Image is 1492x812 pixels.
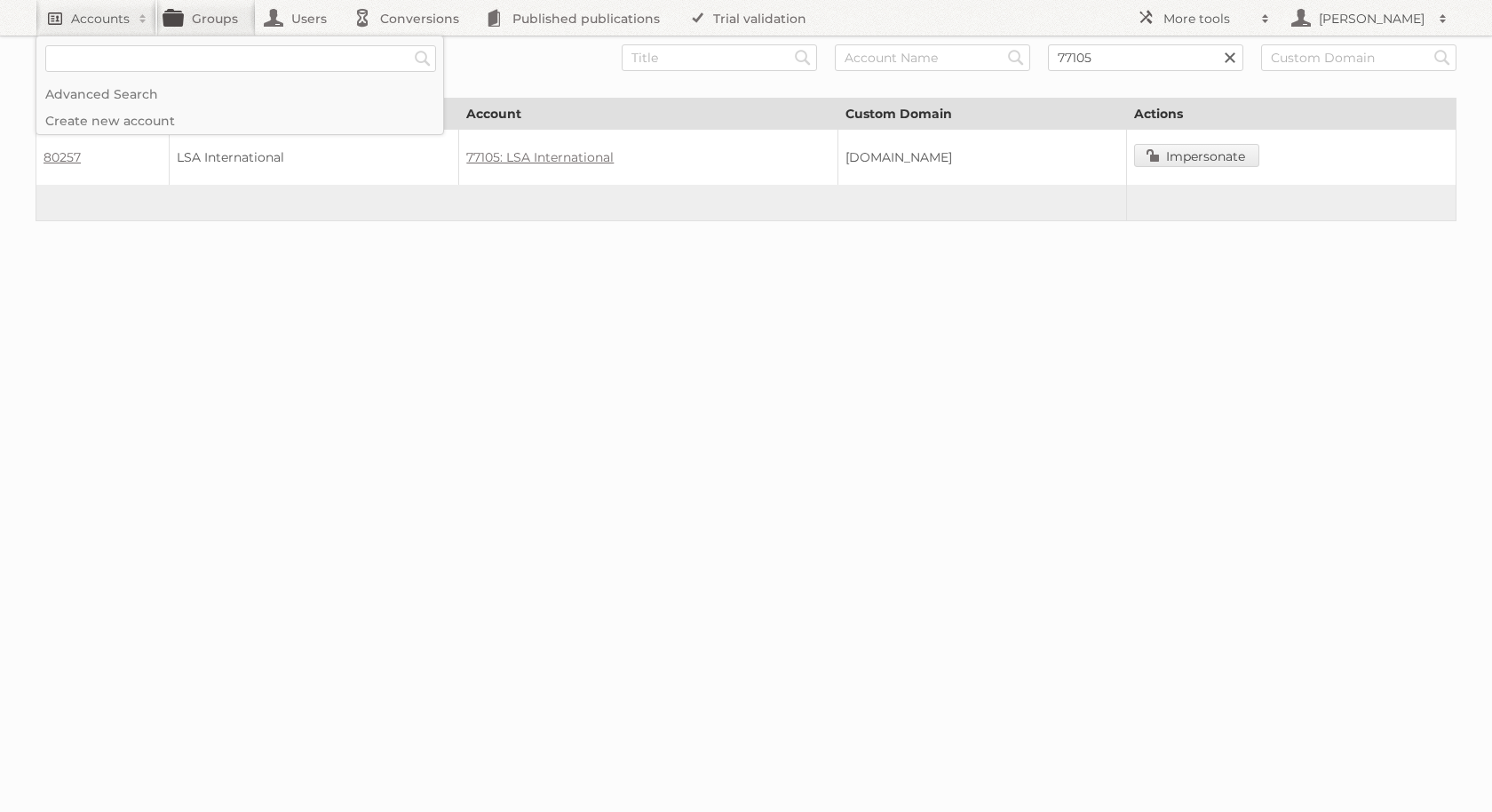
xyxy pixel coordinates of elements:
[409,45,436,72] input: Search
[622,44,817,71] input: Title
[169,130,459,186] td: LSA International
[466,149,614,165] a: 77105: LSA International
[790,44,816,71] input: Search
[1134,144,1259,167] a: Impersonate
[36,107,443,134] a: Create new account
[1048,44,1243,71] input: Account ID
[1163,10,1252,28] h2: More tools
[1003,44,1029,71] input: Search
[838,130,1126,186] td: [DOMAIN_NAME]
[459,99,838,130] th: Account
[835,44,1030,71] input: Account Name
[44,149,81,165] a: 80257
[71,10,130,28] h2: Accounts
[36,81,443,107] a: Advanced Search
[1429,44,1456,71] input: Search
[1314,10,1430,28] h2: [PERSON_NAME]
[1126,99,1456,130] th: Actions
[838,99,1126,130] th: Custom Domain
[1261,44,1456,71] input: Custom Domain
